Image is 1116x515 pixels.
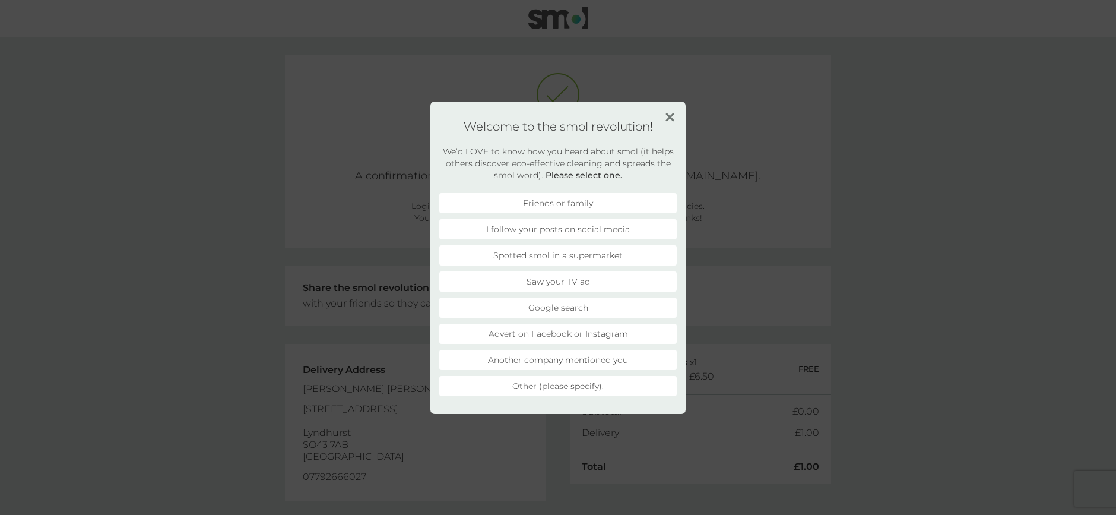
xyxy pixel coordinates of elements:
li: Spotted smol in a supermarket [439,245,677,266]
li: Another company mentioned you [439,350,677,370]
h2: We’d LOVE to know how you heard about smol (it helps others discover eco-effective cleaning and s... [439,146,677,181]
li: Other (please specify). [439,376,677,396]
h1: Welcome to the smol revolution! [439,119,677,134]
li: Google search [439,298,677,318]
li: Advert on Facebook or Instagram [439,324,677,344]
li: Friends or family [439,193,677,213]
li: I follow your posts on social media [439,219,677,239]
img: close [665,113,674,122]
li: Saw your TV ad [439,271,677,292]
strong: Please select one. [546,170,622,181]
